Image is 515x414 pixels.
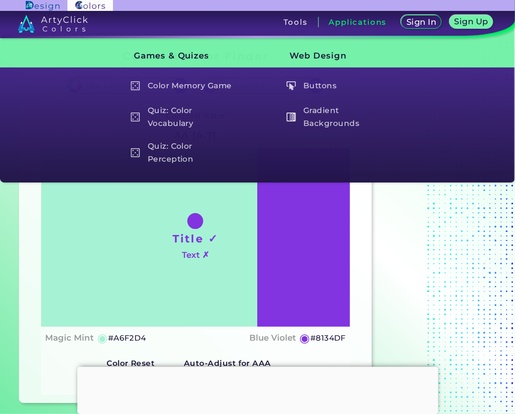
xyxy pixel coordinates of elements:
[403,16,439,28] a: Sign In
[182,248,209,262] h4: Text ✗
[131,113,140,122] img: icon_game_white.svg
[18,15,88,33] img: logo_artyclick_colors_white.svg
[282,103,397,131] h5: Gradient Backgrounds
[281,103,398,131] a: Gradient Backgrounds
[329,18,387,26] h3: Applications
[376,46,500,407] iframe: Advertisement
[108,332,146,345] h5: #A6F2D4
[249,331,296,345] h4: Blue Violet
[131,148,140,158] img: icon_game_white.svg
[97,332,108,344] h5: ◉
[125,76,242,95] a: Color Memory Game
[286,113,296,122] img: icon_gradient_white.svg
[45,331,94,345] h4: Magic Mint
[299,332,310,344] h5: ◉
[125,103,242,131] a: Quiz: Color Vocabulary
[172,231,218,246] h1: Title ✓
[126,103,241,131] h5: Quiz: Color Vocabulary
[131,81,140,91] img: icon_game_white.svg
[125,139,242,167] a: Quiz: Color Perception
[282,76,397,95] h5: Buttons
[273,44,398,68] h3: Web Design
[456,18,487,25] h5: Sign Up
[26,1,59,10] img: ArtyClick Design logo
[281,76,398,95] a: Buttons
[452,16,491,28] a: Sign Up
[184,358,271,368] strong: Auto-Adjust for AAA
[126,139,241,167] h5: Quiz: Color Perception
[77,367,438,412] iframe: Advertisement
[286,81,296,91] img: icon_click_button_white.svg
[284,18,308,26] h3: Tools
[408,18,435,26] h5: Sign In
[117,44,242,68] h3: Games & Quizes
[107,358,155,368] strong: Color Reset
[126,76,241,95] h5: Color Memory Game
[310,332,346,345] h5: #8134DF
